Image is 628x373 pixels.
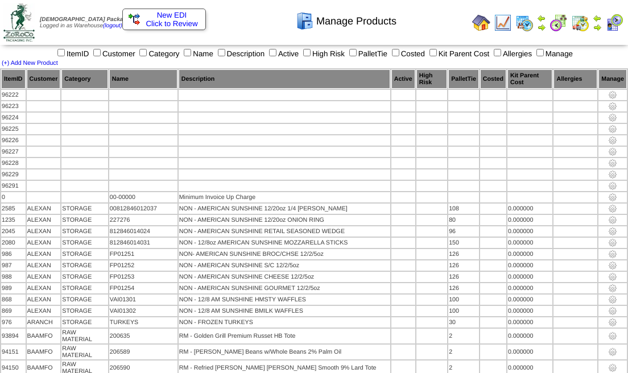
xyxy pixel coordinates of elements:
[536,49,544,56] input: Manage
[448,317,479,328] td: 30
[448,272,479,282] td: 126
[507,260,553,271] td: 0.000000
[27,226,61,237] td: ALEXAN
[2,60,58,67] a: (+) Add New Product
[608,102,617,111] img: settings.gif
[608,238,617,247] img: settings.gif
[316,15,396,27] span: Manage Products
[179,317,390,328] td: NON - FROZEN TURKEYS
[537,14,546,23] img: arrowleft.gif
[507,272,553,282] td: 0.000000
[448,204,479,214] td: 108
[109,317,177,328] td: TURKEYS
[27,295,61,305] td: ALEXAN
[507,295,553,305] td: 0.000000
[608,318,617,327] img: settings.gif
[608,159,617,168] img: settings.gif
[448,249,479,259] td: 126
[605,14,623,32] img: calendarcustomer.gif
[109,226,177,237] td: 812846014024
[608,204,617,213] img: settings.gif
[608,363,617,372] img: settings.gif
[608,284,617,293] img: settings.gif
[448,283,479,293] td: 126
[109,283,177,293] td: FP01254
[608,215,617,225] img: settings.gif
[109,215,177,225] td: 227276
[296,12,314,30] img: cabinet.gif
[494,49,501,56] input: Allergies
[40,16,135,23] span: [DEMOGRAPHIC_DATA] Packaging
[27,272,61,282] td: ALEXAN
[61,260,108,271] td: STORAGE
[534,49,573,58] label: Manage
[494,14,512,32] img: line_graph.gif
[179,215,390,225] td: NON - AMERICAN SUNSHINE 12/20oz ONION RING
[109,238,177,248] td: 812846014031
[1,329,26,343] td: 93894
[608,331,617,341] img: settings.gif
[179,192,390,202] td: Minimum Invoice Up Charge
[608,181,617,190] img: settings.gif
[179,260,390,271] td: NON - AMERICAN SUNSHINE S/C 12/2/5oz
[129,14,140,25] img: ediSmall.gif
[515,14,534,32] img: calendarprod.gif
[1,295,26,305] td: 868
[129,11,200,28] a: New EDI Click to Review
[27,329,61,343] td: BAAMFO
[27,238,61,248] td: ALEXAN
[480,69,506,89] th: Costed
[427,49,490,58] label: Kit Parent Cost
[179,329,390,343] td: RM - Golden Grill Premium Russet HB Tote
[608,261,617,270] img: settings.gif
[391,69,415,89] th: Active
[184,49,191,56] input: Name
[608,147,617,156] img: settings.gif
[179,295,390,305] td: NON - 12/8 AM SUNSHINE HMSTY WAFFLES
[1,135,26,146] td: 96226
[507,345,553,359] td: 0.000000
[216,49,265,58] label: Description
[1,226,26,237] td: 2045
[179,283,390,293] td: NON - AMERICAN SUNSHINE GOURMET 12/2/5oz
[61,345,108,359] td: RAW MATERIAL
[93,49,101,56] input: Customer
[27,215,61,225] td: ALEXAN
[179,204,390,214] td: NON - AMERICAN SUNSHINE 12/20oz 1/4 [PERSON_NAME]
[1,169,26,180] td: 96229
[55,49,89,58] label: ItemID
[27,69,61,89] th: Customer
[571,14,589,32] img: calendarinout.gif
[608,170,617,179] img: settings.gif
[448,345,479,359] td: 2
[349,49,357,56] input: PalletTie
[179,69,390,89] th: Description
[549,14,568,32] img: calendarblend.gif
[179,306,390,316] td: NON - 12/8 AM SUNSHINE BMILK WAFFLES
[103,23,122,29] a: (logout)
[608,193,617,202] img: settings.gif
[1,272,26,282] td: 988
[27,306,61,316] td: ALEXAN
[429,49,437,56] input: Kit Parent Cost
[109,329,177,343] td: 200635
[1,317,26,328] td: 976
[267,49,299,58] label: Active
[608,113,617,122] img: settings.gif
[1,124,26,134] td: 96225
[507,226,553,237] td: 0.000000
[1,204,26,214] td: 2585
[179,238,390,248] td: NON - 12/8oz AMERICAN SUNSHINE MOZZARELLA STICKS
[1,147,26,157] td: 96227
[1,101,26,111] td: 96223
[61,226,108,237] td: STORAGE
[91,49,135,58] label: Customer
[303,49,311,56] input: High Risk
[27,345,61,359] td: BAAMFO
[40,16,135,29] span: Logged in as Warehouse
[3,3,35,42] img: zoroco-logo-small.webp
[61,317,108,328] td: STORAGE
[61,215,108,225] td: STORAGE
[1,238,26,248] td: 2080
[593,23,602,32] img: arrowright.gif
